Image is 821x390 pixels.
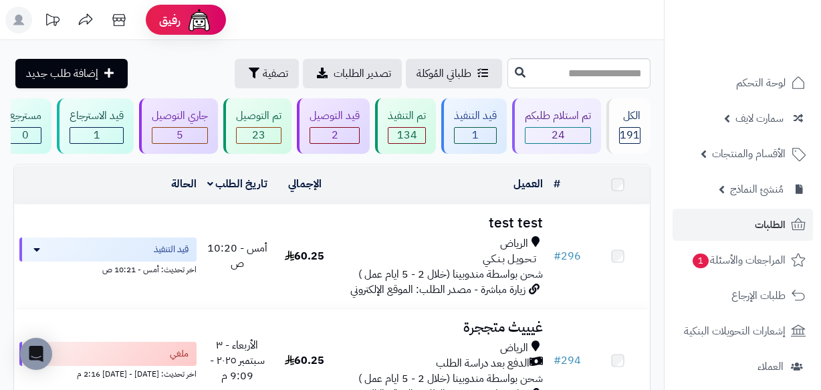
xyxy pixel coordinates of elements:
[731,286,786,305] span: طلبات الإرجاع
[554,176,560,192] a: #
[736,74,786,92] span: لوحة التحكم
[417,66,471,82] span: طلباتي المُوكلة
[70,128,123,143] span: 1
[152,108,208,124] div: جاري التوصيل
[19,366,197,380] div: اخر تحديث: [DATE] - [DATE] 2:16 م
[310,108,360,124] div: قيد التوصيل
[673,351,813,383] a: العملاء
[388,128,425,143] span: 134
[525,108,591,124] div: تم استلام طلبكم
[673,244,813,276] a: المراجعات والأسئلة1
[154,243,189,256] span: قيد التنفيذ
[554,248,581,264] a: #296
[509,98,604,154] a: تم استلام طلبكم 24
[500,340,528,356] span: الرياض
[285,248,324,264] span: 60.25
[455,128,496,143] span: 1
[237,128,281,143] span: 23
[735,109,784,128] span: سمارت لايف
[159,12,181,28] span: رفيق
[554,353,561,369] span: #
[334,66,391,82] span: تصدير الطلبات
[684,322,786,340] span: إشعارات التحويلات البنكية
[294,98,372,154] a: قيد التوصيل 2
[604,98,653,154] a: الكل191
[310,128,359,143] span: 2
[9,108,41,124] div: مسترجع
[288,176,322,192] a: الإجمالي
[15,59,128,88] a: إضافة طلب جديد
[70,108,124,124] div: قيد الاسترجاع
[263,66,288,82] span: تصفية
[388,108,426,124] div: تم التنفيذ
[673,315,813,347] a: إشعارات التحويلات البنكية
[439,98,509,154] a: قيد التنفيذ 1
[554,248,561,264] span: #
[513,176,543,192] a: العميل
[210,337,265,384] span: الأربعاء - ٣ سبتمبر ٢٠٢٥ - 9:09 م
[554,353,581,369] a: #294
[236,108,281,124] div: تم التوصيل
[757,357,784,376] span: العملاء
[436,356,530,371] span: الدفع بعد دراسة الطلب
[207,176,268,192] a: تاريخ الطلب
[342,320,543,335] h3: غيييث متججرة
[525,128,590,143] span: 24
[54,98,136,154] a: قيد الاسترجاع 1
[619,108,640,124] div: الكل
[35,7,69,37] a: تحديثات المنصة
[358,266,543,282] span: شحن بواسطة مندوبينا (خلال 2 - 5 ايام عمل )
[152,128,207,143] span: 5
[406,59,502,88] a: طلباتي المُوكلة
[235,59,299,88] button: تصفية
[186,7,213,33] img: ai-face.png
[10,128,41,143] span: 0
[454,108,497,124] div: قيد التنفيذ
[673,209,813,241] a: الطلبات
[170,347,189,361] span: ملغي
[171,176,197,192] a: الحالة
[691,251,786,270] span: المراجعات والأسئلة
[19,262,197,276] div: اخر تحديث: أمس - 10:21 ص
[620,128,640,143] span: 191
[350,282,525,298] span: زيارة مباشرة - مصدر الطلب: الموقع الإلكتروني
[221,98,294,154] a: تم التوصيل 23
[730,34,808,62] img: logo-2.png
[712,144,786,163] span: الأقسام والمنتجات
[372,98,439,154] a: تم التنفيذ 134
[303,59,402,88] a: تصدير الطلبات
[20,338,52,370] div: Open Intercom Messenger
[136,98,221,154] a: جاري التوصيل 5
[358,371,543,387] span: شحن بواسطة مندوبينا (خلال 2 - 5 ايام عمل )
[483,252,536,267] span: تـحـويـل بـنـكـي
[500,236,528,252] span: الرياض
[342,215,543,231] h3: test test
[673,67,813,99] a: لوحة التحكم
[26,66,98,82] span: إضافة طلب جديد
[730,180,784,199] span: مُنشئ النماذج
[673,280,813,312] a: طلبات الإرجاع
[285,353,324,369] span: 60.25
[755,215,786,234] span: الطلبات
[693,254,709,268] span: 1
[207,240,267,272] span: أمس - 10:20 ص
